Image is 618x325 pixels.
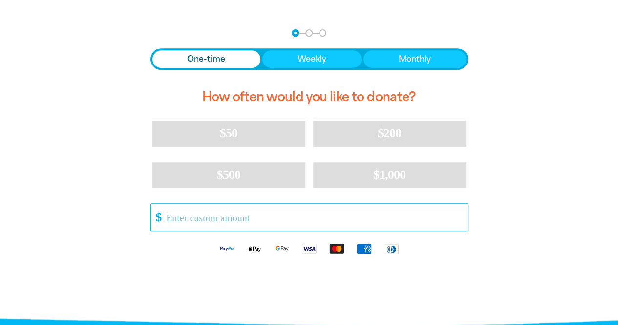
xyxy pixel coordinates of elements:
[378,243,405,255] img: Diners Club logo
[305,29,313,37] button: Navigate to step 2 of 3 to enter your details
[378,126,402,140] span: $200
[319,29,326,37] button: Navigate to step 3 of 3 to enter your payment details
[217,168,241,182] span: $500
[262,50,362,68] button: Weekly
[350,243,378,254] img: American Express logo
[213,243,241,254] img: Paypal logo
[373,168,406,182] span: $1,000
[292,29,299,37] button: Navigate to step 1 of 3 to enter your donation amount
[220,126,237,140] span: $50
[313,162,466,188] button: $1,000
[298,53,326,65] span: Weekly
[150,48,468,70] div: Donation frequency
[399,53,431,65] span: Monthly
[152,50,261,68] button: One-time
[152,121,305,146] button: $50
[323,243,350,254] img: Mastercard logo
[363,50,466,68] button: Monthly
[296,243,323,254] img: Visa logo
[268,243,296,254] img: Google Pay logo
[151,206,162,228] span: $
[150,235,468,262] div: Available payment methods
[150,82,468,113] h2: How often would you like to donate?
[241,243,268,254] img: Apple Pay logo
[159,204,467,231] input: Enter custom amount
[187,53,225,65] span: One-time
[152,162,305,188] button: $500
[313,121,466,146] button: $200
